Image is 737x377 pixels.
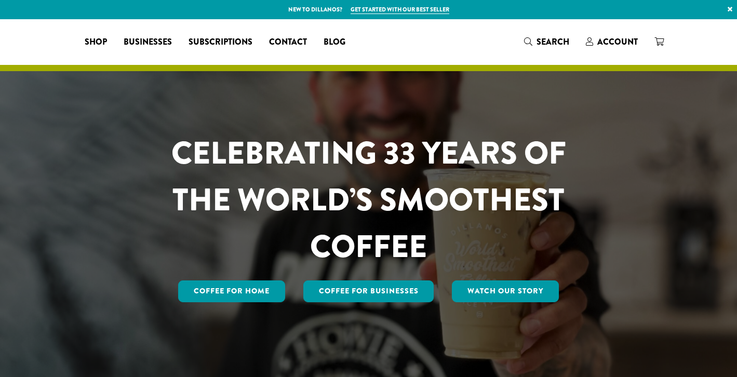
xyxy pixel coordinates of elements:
[537,36,569,48] span: Search
[178,280,285,302] a: Coffee for Home
[303,280,434,302] a: Coffee For Businesses
[269,36,307,49] span: Contact
[597,36,638,48] span: Account
[76,34,115,50] a: Shop
[141,130,597,270] h1: CELEBRATING 33 YEARS OF THE WORLD’S SMOOTHEST COFFEE
[85,36,107,49] span: Shop
[189,36,252,49] span: Subscriptions
[124,36,172,49] span: Businesses
[452,280,559,302] a: Watch Our Story
[516,33,578,50] a: Search
[324,36,345,49] span: Blog
[351,5,449,14] a: Get started with our best seller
